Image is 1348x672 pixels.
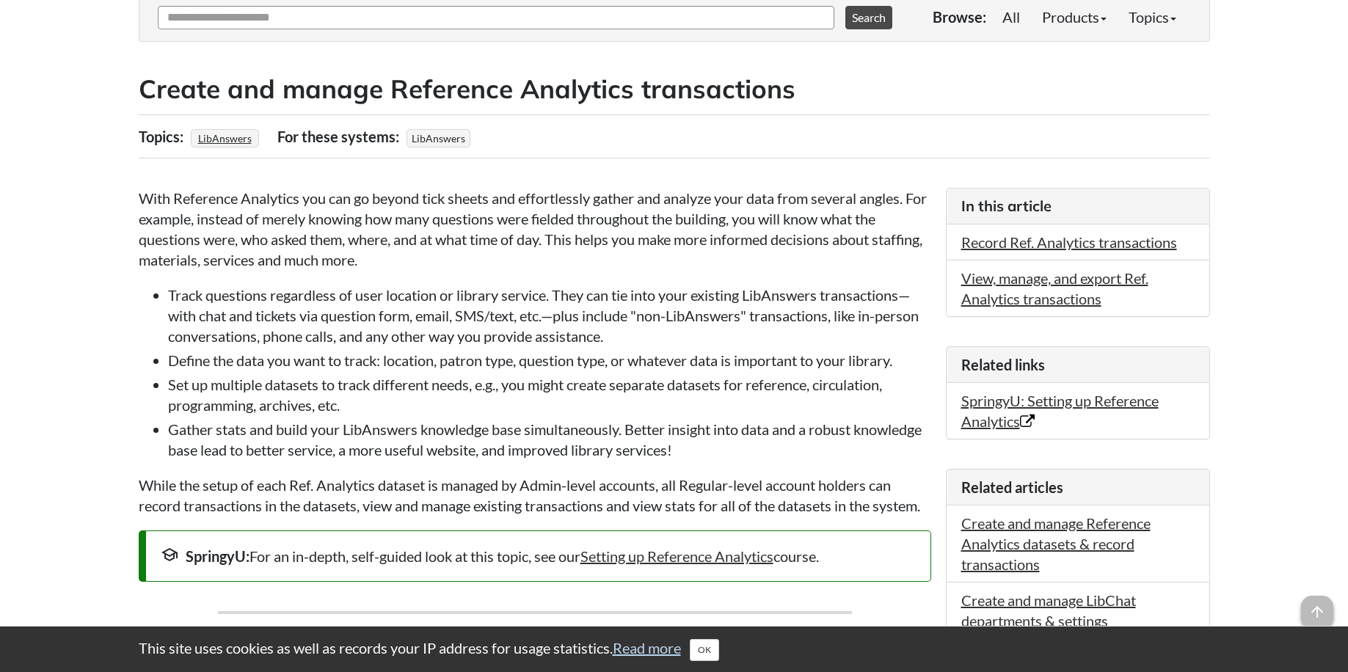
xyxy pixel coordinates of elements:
[139,123,187,150] div: Topics:
[961,356,1045,373] span: Related links
[168,285,931,346] li: Track questions regardless of user location or library service. They can tie into your existing L...
[168,419,931,460] li: Gather stats and build your LibAnswers knowledge base simultaneously. Better insight into data an...
[1118,2,1187,32] a: Topics
[407,129,470,147] span: LibAnswers
[961,233,1177,251] a: Record Ref. Analytics transactions
[933,7,986,27] p: Browse:
[613,639,681,657] a: Read more
[168,350,931,370] li: Define the data you want to track: location, patron type, question type, or whatever data is impo...
[690,639,719,661] button: Close
[961,269,1148,307] a: View, manage, and export Ref. Analytics transactions
[991,2,1031,32] a: All
[580,547,773,565] a: Setting up Reference Analytics
[961,514,1151,573] a: Create and manage Reference Analytics datasets & record transactions
[277,123,403,150] div: For these systems:
[168,374,931,415] li: Set up multiple datasets to track different needs, e.g., you might create separate datasets for r...
[186,547,249,565] strong: SpringyU:
[139,71,1210,107] h2: Create and manage Reference Analytics transactions
[1301,596,1333,628] span: arrow_upward
[139,188,931,270] p: With Reference Analytics you can go beyond tick sheets and effortlessly gather and analyze your d...
[161,546,916,566] div: For an in-depth, self-guided look at this topic, see our course.
[139,475,931,516] p: While the setup of each Ref. Analytics dataset is managed by Admin-level accounts, all Regular-le...
[961,591,1136,629] a: Create and manage LibChat departments & settings
[124,638,1225,661] div: This site uses cookies as well as records your IP address for usage statistics.
[961,392,1159,430] a: SpringyU: Setting up Reference Analytics
[961,196,1195,216] h3: In this article
[161,546,178,563] span: school
[1031,2,1118,32] a: Products
[961,478,1063,496] span: Related articles
[196,128,254,149] a: LibAnswers
[1301,597,1333,615] a: arrow_upward
[845,6,892,29] button: Search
